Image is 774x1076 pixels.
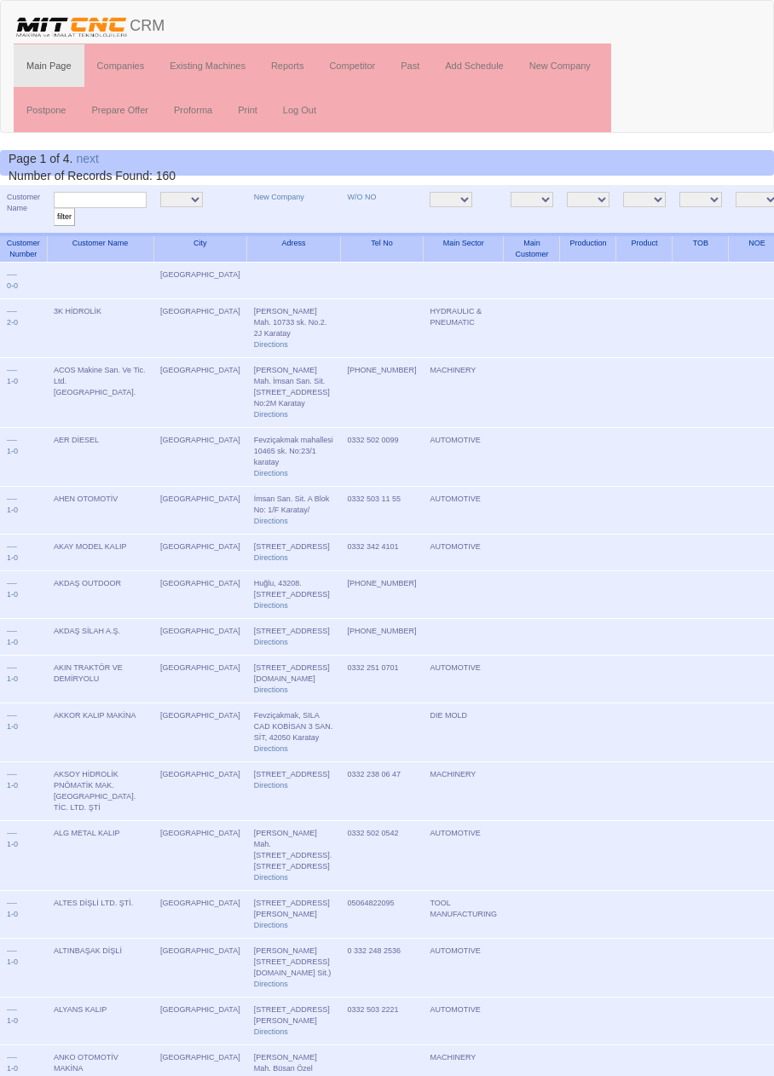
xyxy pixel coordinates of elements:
td: AKSOY HİDROLİK PNÖMATİK MAK. [GEOGRAPHIC_DATA]. TİC. LTD. ŞTİ [47,762,153,821]
a: Existing Machines [157,44,258,87]
td: AUTOMOTIVE [423,428,504,487]
a: Directions [254,744,288,753]
a: New Company [517,44,604,87]
a: Directions [254,517,288,525]
td: Fevziçakmak, SILA CAD KOBİSAN 3 SAN. SİT, 42050 Karatay [247,703,341,762]
td: [PERSON_NAME] Mah. [STREET_ADDRESS]. [STREET_ADDRESS] [247,821,341,891]
th: Adress [247,234,341,263]
td: ALTINBAŞAK DİŞLİ [47,939,153,998]
a: Directions [254,601,288,610]
a: Directions [254,921,288,929]
td: 0332 238 06 47 [340,762,423,821]
td: DIE MOLD [423,703,504,762]
td: AUTOMOTIVE [423,487,504,535]
a: W/O NO [347,193,376,201]
a: ---- [7,542,17,551]
td: AUTOMOTIVE [423,656,504,703]
a: Add Schedule [432,44,517,87]
td: 0 332 248 2536 [340,939,423,998]
td: [GEOGRAPHIC_DATA] [153,891,247,939]
td: 0332 502 0099 [340,428,423,487]
td: 0332 502 0542 [340,821,423,891]
td: [GEOGRAPHIC_DATA] [153,535,247,571]
th: TOB [673,234,729,263]
td: [STREET_ADDRESS][PERSON_NAME] [247,998,341,1045]
a: 0 [14,674,18,683]
td: [GEOGRAPHIC_DATA] [153,619,247,656]
td: [PERSON_NAME] Mah. 10733 sk. No.2. 2J Karatay [247,299,341,358]
td: MACHINERY [423,762,504,821]
a: 1 [7,957,11,966]
td: [PHONE_NUMBER] [340,358,423,428]
a: Print [225,89,270,131]
th: Tel No [340,234,423,263]
a: 1 [7,1064,11,1073]
td: [GEOGRAPHIC_DATA] [153,299,247,358]
a: 1 [7,377,11,385]
td: AUTOMOTIVE [423,821,504,891]
a: Directions [254,553,288,562]
td: İmsan San. Sit. A Blok No: 1/F Karatay/ [247,487,341,535]
td: 0332 251 0701 [340,656,423,703]
td: AKIN TRAKTÖR VE DEMİRYOLU [47,656,153,703]
td: [GEOGRAPHIC_DATA] [153,571,247,619]
a: 0 [14,957,18,966]
a: next [76,152,98,165]
a: ---- [7,307,17,315]
a: 0 [14,1064,18,1073]
a: 0 [14,377,18,385]
td: [PHONE_NUMBER] [340,571,423,619]
td: 0332 342 4101 [340,535,423,571]
a: ---- [7,495,17,503]
td: [GEOGRAPHIC_DATA] [153,428,247,487]
td: [STREET_ADDRESS] [247,619,341,656]
td: ACOS Makine San. Ve Tic. Ltd. [GEOGRAPHIC_DATA]. [47,358,153,428]
a: 0 [14,318,18,327]
td: 0332 503 11 55 [340,487,423,535]
a: 0 [14,506,18,514]
a: 0 [14,1016,18,1025]
a: New Company [254,193,304,201]
span: Page 1 of 4. [9,152,73,165]
td: Fevziçakmak mahallesi 10465 sk. No:23/1 karatay [247,428,341,487]
input: filter [54,208,75,226]
a: 2 [7,318,11,327]
a: Proforma [161,89,225,131]
a: 0 [14,722,18,731]
td: [STREET_ADDRESS] [247,762,341,821]
td: TOOL MANUFACTURING [423,891,504,939]
a: Directions [254,638,288,646]
a: Competitor [316,44,388,87]
a: 0 [14,281,18,290]
td: ALG METAL KALIP [47,821,153,891]
td: [PERSON_NAME][STREET_ADDRESS][DOMAIN_NAME] Sit.) [247,939,341,998]
a: 1 [7,590,11,599]
th: City [153,234,247,263]
td: AUTOMOTIVE [423,535,504,571]
a: ---- [7,579,17,587]
td: AKDAŞ OUTDOOR [47,571,153,619]
a: Companies [84,44,158,87]
td: [PHONE_NUMBER] [340,619,423,656]
a: Directions [254,340,288,349]
a: ---- [7,1005,17,1014]
a: Directions [254,410,288,419]
td: AUTOMOTIVE [423,998,504,1045]
a: ---- [7,899,17,907]
a: 0 [14,840,18,848]
td: [GEOGRAPHIC_DATA] [153,263,247,299]
td: AUTOMOTIVE [423,939,504,998]
a: ---- [7,1053,17,1062]
td: AKAY MODEL KALIP [47,535,153,571]
a: 0 [14,781,18,790]
td: [GEOGRAPHIC_DATA] [153,821,247,891]
img: header.png [14,14,130,39]
td: AER DİESEL [47,428,153,487]
a: ---- [7,436,17,444]
a: ---- [7,829,17,837]
span: Number of Records Found: 160 [9,152,176,182]
a: 0 [14,553,18,562]
a: Postpone [14,89,78,131]
td: ALTES DİŞLİ LTD. ŞTİ. [47,891,153,939]
a: ---- [7,270,17,279]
